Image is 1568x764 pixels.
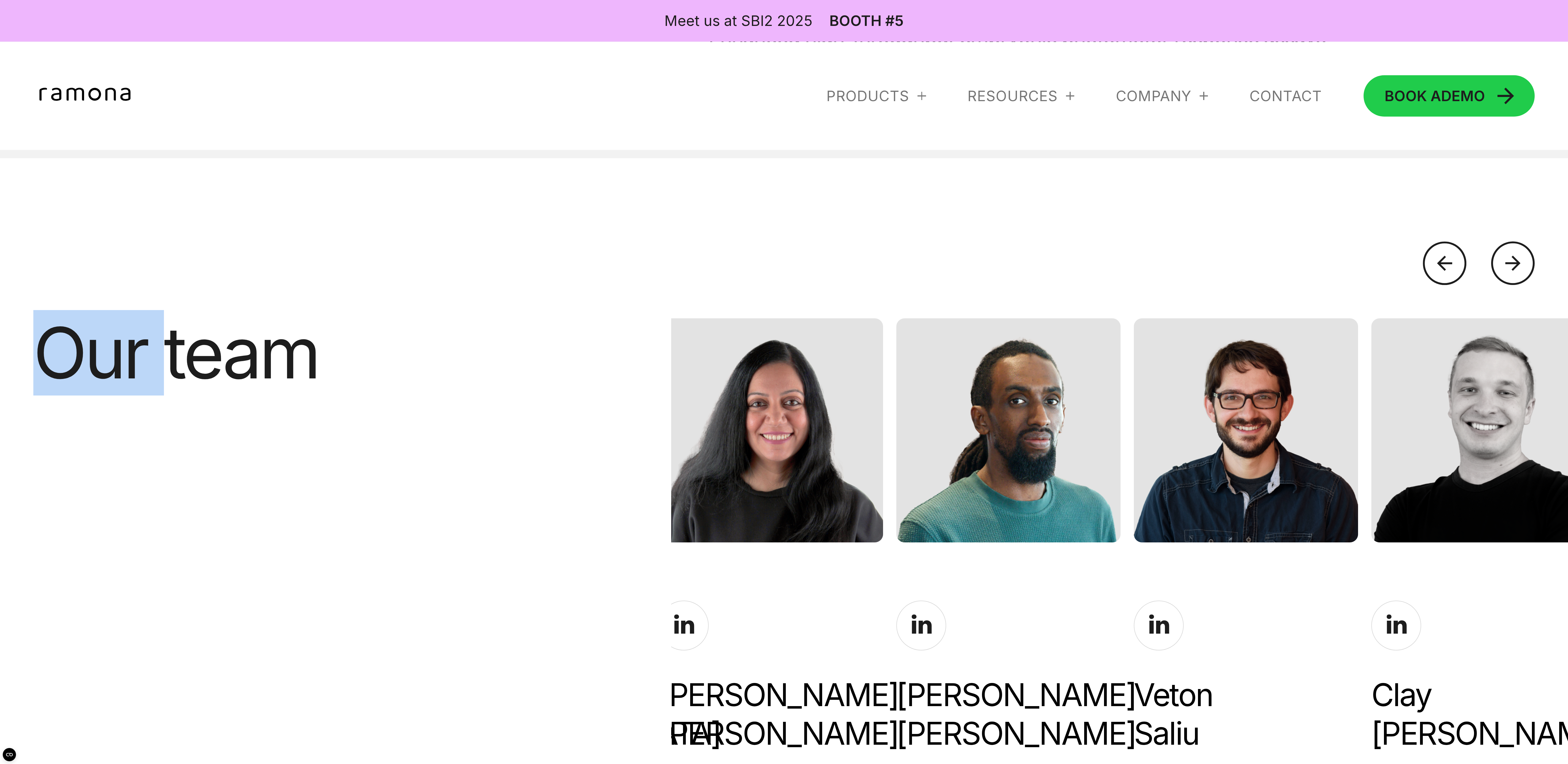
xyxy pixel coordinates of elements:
div: RESOURCES [967,87,1074,106]
div: Company [1116,87,1208,106]
span: [PERSON_NAME] [659,714,883,753]
a: Contact [1249,87,1322,106]
span: BOOK A [1385,87,1441,105]
a: home [33,88,141,104]
div: Products [826,87,926,106]
div: Company [1116,87,1191,106]
div: DEMO [1385,89,1485,103]
button: Open CMP widget [3,748,16,761]
div: [PERSON_NAME] [896,676,1121,753]
div: Products [826,87,909,106]
div: RESOURCES [967,87,1058,106]
span: [PERSON_NAME] [896,714,1121,753]
a: BOOK ADEMO [1364,75,1535,117]
div: Meet us at SBI2 2025 [664,10,813,31]
div: [PERSON_NAME] [659,676,883,753]
div: Veton [1134,676,1358,753]
h1: Our team [33,318,376,388]
a: Booth #5 [829,14,904,28]
span: Saliu [1134,714,1358,753]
